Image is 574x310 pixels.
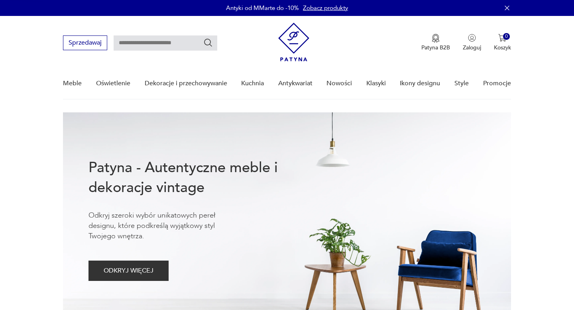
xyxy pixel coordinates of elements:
[63,68,82,99] a: Meble
[88,269,169,274] a: ODKRYJ WIĘCEJ
[454,68,469,99] a: Style
[421,44,450,51] p: Patyna B2B
[421,34,450,51] a: Ikona medaluPatyna B2B
[463,34,481,51] button: Zaloguj
[366,68,386,99] a: Klasyki
[400,68,440,99] a: Ikony designu
[494,34,511,51] button: 0Koszyk
[203,38,213,47] button: Szukaj
[468,34,476,42] img: Ikonka użytkownika
[303,4,348,12] a: Zobacz produkty
[503,33,510,40] div: 0
[63,41,107,46] a: Sprzedawaj
[421,34,450,51] button: Patyna B2B
[463,44,481,51] p: Zaloguj
[63,35,107,50] button: Sprzedawaj
[88,158,304,198] h1: Patyna - Autentyczne meble i dekoracje vintage
[88,210,240,241] p: Odkryj szeroki wybór unikatowych pereł designu, które podkreślą wyjątkowy styl Twojego wnętrza.
[278,23,309,61] img: Patyna - sklep z meblami i dekoracjami vintage
[278,68,313,99] a: Antykwariat
[145,68,227,99] a: Dekoracje i przechowywanie
[88,261,169,281] button: ODKRYJ WIĘCEJ
[226,4,299,12] p: Antyki od MMarte do -10%
[494,44,511,51] p: Koszyk
[483,68,511,99] a: Promocje
[498,34,506,42] img: Ikona koszyka
[326,68,352,99] a: Nowości
[432,34,440,43] img: Ikona medalu
[96,68,130,99] a: Oświetlenie
[241,68,264,99] a: Kuchnia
